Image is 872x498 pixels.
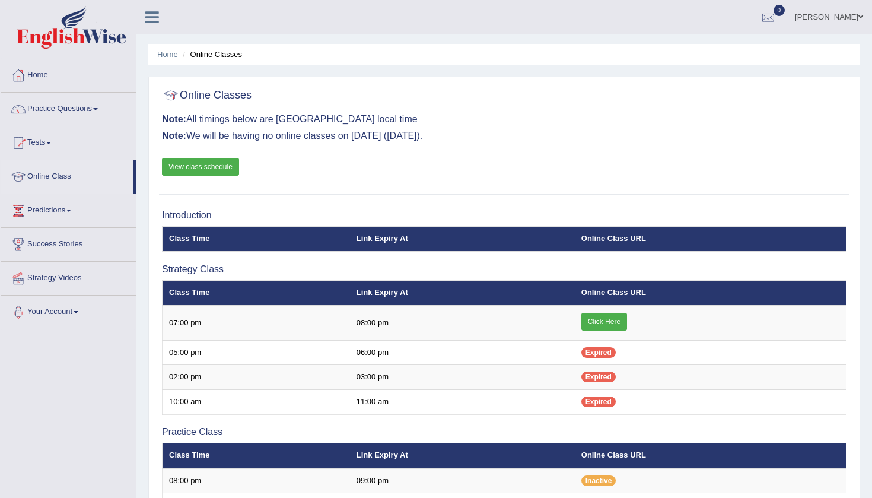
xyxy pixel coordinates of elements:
[162,264,846,275] h3: Strategy Class
[163,389,350,414] td: 10:00 am
[581,372,616,382] span: Expired
[162,131,846,141] h3: We will be having no online classes on [DATE] ([DATE]).
[350,365,575,390] td: 03:00 pm
[350,468,575,493] td: 09:00 pm
[157,50,178,59] a: Home
[1,262,136,291] a: Strategy Videos
[1,296,136,325] a: Your Account
[350,281,575,306] th: Link Expiry At
[350,340,575,365] td: 06:00 pm
[575,227,846,252] th: Online Class URL
[581,475,616,486] span: Inactive
[350,389,575,414] td: 11:00 am
[1,93,136,122] a: Practice Questions
[162,210,846,221] h3: Introduction
[581,347,616,358] span: Expired
[1,160,133,190] a: Online Class
[162,158,239,176] a: View class schedule
[581,397,616,407] span: Expired
[162,114,846,125] h3: All timings below are [GEOGRAPHIC_DATA] local time
[162,427,846,437] h3: Practice Class
[163,306,350,341] td: 07:00 pm
[1,194,136,224] a: Predictions
[350,443,575,468] th: Link Expiry At
[163,281,350,306] th: Class Time
[575,443,846,468] th: Online Class URL
[1,228,136,258] a: Success Stories
[581,313,627,331] a: Click Here
[162,114,186,124] b: Note:
[1,126,136,156] a: Tests
[575,281,846,306] th: Online Class URL
[1,59,136,88] a: Home
[163,340,350,365] td: 05:00 pm
[162,131,186,141] b: Note:
[163,443,350,468] th: Class Time
[350,227,575,252] th: Link Expiry At
[163,227,350,252] th: Class Time
[350,306,575,341] td: 08:00 pm
[163,468,350,493] td: 08:00 pm
[163,365,350,390] td: 02:00 pm
[774,5,785,16] span: 0
[180,49,242,60] li: Online Classes
[162,87,252,104] h2: Online Classes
